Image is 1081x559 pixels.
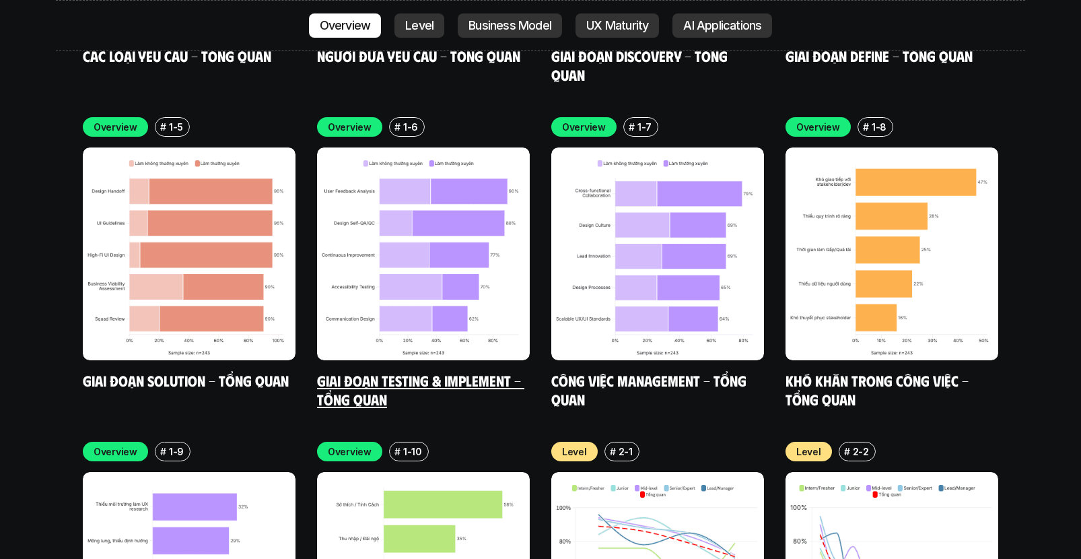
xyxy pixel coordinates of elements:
p: Overview [320,19,371,32]
p: Level [562,445,587,459]
p: Level [796,445,821,459]
p: 1-6 [403,120,418,134]
p: Overview [328,445,372,459]
a: Level [394,13,444,38]
a: Công việc Management - Tổng quan [551,371,750,408]
a: Giai đoạn Define - Tổng quan [786,46,973,65]
p: Overview [328,120,372,134]
p: 1-8 [872,120,886,134]
p: AI Applications [683,19,761,32]
a: UX Maturity [576,13,659,38]
a: Overview [309,13,382,38]
a: Business Model [458,13,562,38]
p: Overview [796,120,840,134]
h6: # [629,122,635,132]
p: 1-7 [637,120,652,134]
h6: # [844,447,850,457]
a: Giai đoạn Discovery - Tổng quan [551,46,731,84]
p: 1-5 [169,120,183,134]
p: Business Model [468,19,551,32]
h6: # [394,122,400,132]
p: Overview [94,445,137,459]
p: UX Maturity [586,19,648,32]
a: Khó khăn trong công việc - Tổng quan [786,371,972,408]
p: Overview [562,120,606,134]
h6: # [160,122,166,132]
p: Overview [94,120,137,134]
a: AI Applications [672,13,772,38]
p: 1-10 [403,445,422,459]
a: Người đưa yêu cầu - Tổng quan [317,46,520,65]
p: 2-2 [853,445,869,459]
p: Level [405,19,433,32]
h6: # [863,122,869,132]
a: Giai đoạn Testing & Implement - Tổng quan [317,371,524,408]
h6: # [394,447,400,457]
p: 1-9 [169,445,184,459]
a: Giai đoạn Solution - Tổng quan [83,371,289,389]
h6: # [160,447,166,457]
p: 2-1 [619,445,633,459]
a: Các loại yêu cầu - Tổng quan [83,46,271,65]
h6: # [610,447,616,457]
